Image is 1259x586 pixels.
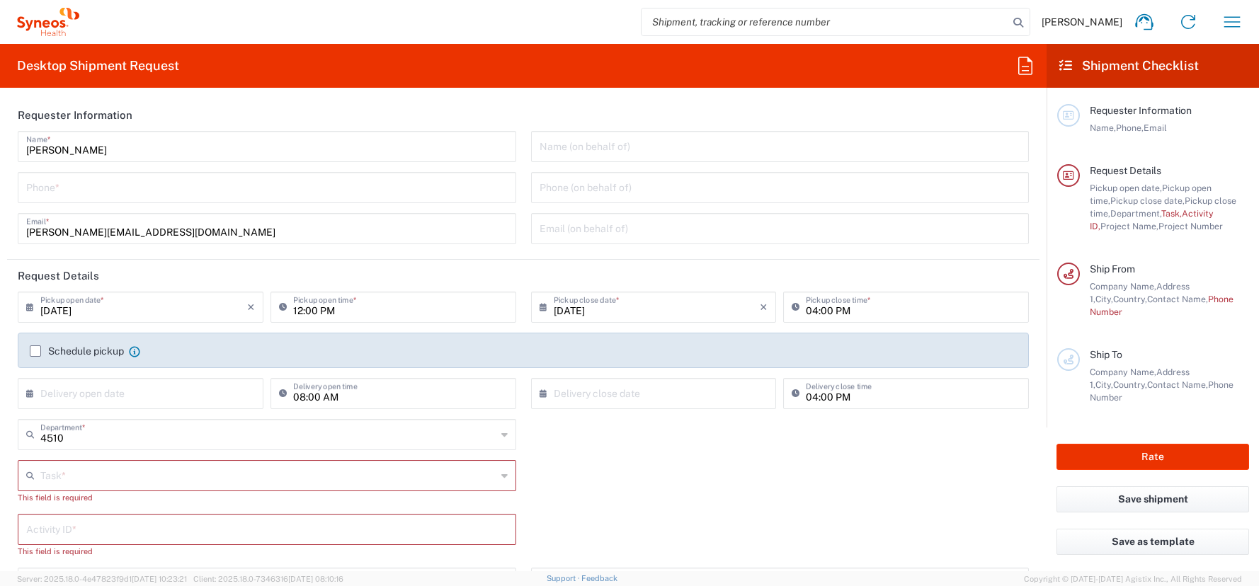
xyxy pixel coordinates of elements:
span: Contact Name, [1147,379,1208,390]
span: [PERSON_NAME] [1042,16,1122,28]
span: [DATE] 08:10:16 [288,575,343,583]
span: City, [1095,294,1113,304]
button: Rate [1056,444,1249,470]
input: Shipment, tracking or reference number [642,8,1008,35]
span: Company Name, [1090,281,1156,292]
h2: Shipment Checklist [1059,57,1199,74]
h2: Desktop Shipment Request [17,57,179,74]
span: Country, [1113,294,1147,304]
span: Copyright © [DATE]-[DATE] Agistix Inc., All Rights Reserved [1024,573,1242,585]
span: Contact Name, [1147,294,1208,304]
span: Ship To [1090,349,1122,360]
i: × [760,296,768,318]
span: [DATE] 10:23:21 [132,575,187,583]
span: Ship From [1090,263,1135,275]
h2: Requester Information [18,108,132,122]
span: Company Name, [1090,367,1156,377]
span: Task, [1161,208,1182,219]
a: Support [547,574,582,582]
span: Pickup close date, [1110,195,1185,206]
div: This field is required [18,545,516,558]
span: City, [1095,379,1113,390]
button: Save as template [1056,529,1249,555]
span: Email [1144,122,1167,133]
span: Project Number [1158,221,1223,231]
span: Phone, [1116,122,1144,133]
span: Country, [1113,379,1147,390]
span: Project Name, [1100,221,1158,231]
button: Save shipment [1056,486,1249,512]
span: Name, [1090,122,1116,133]
label: Schedule pickup [30,345,124,357]
span: Client: 2025.18.0-7346316 [193,575,343,583]
span: Requester Information [1090,105,1192,116]
span: Department, [1110,208,1161,219]
div: This field is required [18,491,516,504]
h2: Request Details [18,269,99,283]
a: Feedback [581,574,617,582]
i: × [247,296,255,318]
span: Server: 2025.18.0-4e47823f9d1 [17,575,187,583]
span: Pickup open date, [1090,183,1162,193]
span: Request Details [1090,165,1161,176]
